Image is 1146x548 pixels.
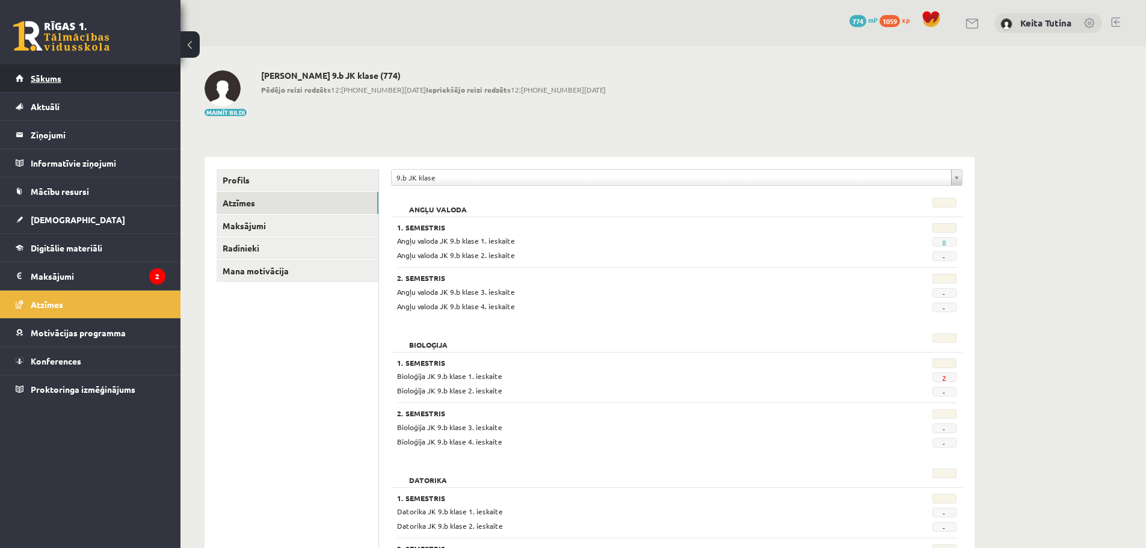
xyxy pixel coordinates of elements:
a: Profils [217,169,378,191]
span: 12:[PHONE_NUMBER][DATE] 12:[PHONE_NUMBER][DATE] [261,84,606,95]
span: Aktuāli [31,101,60,112]
span: [DEMOGRAPHIC_DATA] [31,214,125,225]
a: Rīgas 1. Tālmācības vidusskola [13,21,109,51]
legend: Informatīvie ziņojumi [31,149,165,177]
h3: 2. Semestris [397,274,860,282]
span: 1059 [880,15,900,27]
a: Atzīmes [16,291,165,318]
span: Bioloģija JK 9.b klase 2. ieskaite [397,386,502,395]
h3: 1. Semestris [397,223,860,232]
span: Datorika JK 9.b klase 1. ieskaite [397,506,503,516]
a: 9.b JK klase [392,170,962,185]
span: 9.b JK klase [396,170,946,185]
a: Mana motivācija [217,260,378,282]
a: Proktoringa izmēģinājums [16,375,165,403]
span: xp [902,15,910,25]
span: Proktoringa izmēģinājums [31,384,135,395]
a: Keita Tutina [1020,17,1071,29]
b: Pēdējo reizi redzēts [261,85,331,94]
h3: 1. Semestris [397,359,860,367]
span: Angļu valoda JK 9.b klase 2. ieskaite [397,250,515,260]
h2: Bioloģija [397,333,460,345]
a: [DEMOGRAPHIC_DATA] [16,206,165,233]
span: Bioloģija JK 9.b klase 1. ieskaite [397,371,502,381]
a: Ziņojumi [16,121,165,149]
span: Angļu valoda JK 9.b klase 1. ieskaite [397,236,515,245]
h3: 1. Semestris [397,494,860,502]
span: - [932,387,957,396]
span: Datorika JK 9.b klase 2. ieskaite [397,521,503,531]
img: Keita Tutina [1000,18,1012,30]
a: Radinieki [217,237,378,259]
button: Mainīt bildi [205,109,247,116]
span: Atzīmes [31,299,63,310]
legend: Maksājumi [31,262,165,290]
img: Keita Tutina [205,70,241,106]
span: Bioloģija JK 9.b klase 3. ieskaite [397,422,502,432]
span: Konferences [31,356,81,366]
a: Atzīmes [217,192,378,214]
a: 774 mP [849,15,878,25]
span: - [932,522,957,532]
span: - [932,423,957,433]
i: 2 [149,268,165,285]
a: 8 [942,238,946,247]
span: - [932,303,957,312]
h2: Angļu valoda [397,198,479,210]
a: Mācību resursi [16,177,165,205]
a: Informatīvie ziņojumi [16,149,165,177]
span: Mācību resursi [31,186,89,197]
a: Konferences [16,347,165,375]
span: Angļu valoda JK 9.b klase 3. ieskaite [397,287,515,297]
span: Motivācijas programma [31,327,126,338]
h3: 2. Semestris [397,409,860,417]
span: Digitālie materiāli [31,242,102,253]
span: - [932,288,957,298]
a: 1059 xp [880,15,916,25]
span: 774 [849,15,866,27]
span: - [932,438,957,448]
a: Sākums [16,64,165,92]
legend: Ziņojumi [31,121,165,149]
h2: [PERSON_NAME] 9.b JK klase (774) [261,70,606,81]
a: 2 [942,373,946,383]
a: Maksājumi [217,215,378,237]
a: Aktuāli [16,93,165,120]
b: Iepriekšējo reizi redzēts [426,85,511,94]
span: - [932,508,957,517]
a: Digitālie materiāli [16,234,165,262]
span: mP [868,15,878,25]
span: - [932,251,957,261]
h2: Datorika [397,469,459,481]
span: Angļu valoda JK 9.b klase 4. ieskaite [397,301,515,311]
span: Bioloģija JK 9.b klase 4. ieskaite [397,437,502,446]
span: Sākums [31,73,61,84]
a: Motivācijas programma [16,319,165,346]
a: Maksājumi2 [16,262,165,290]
